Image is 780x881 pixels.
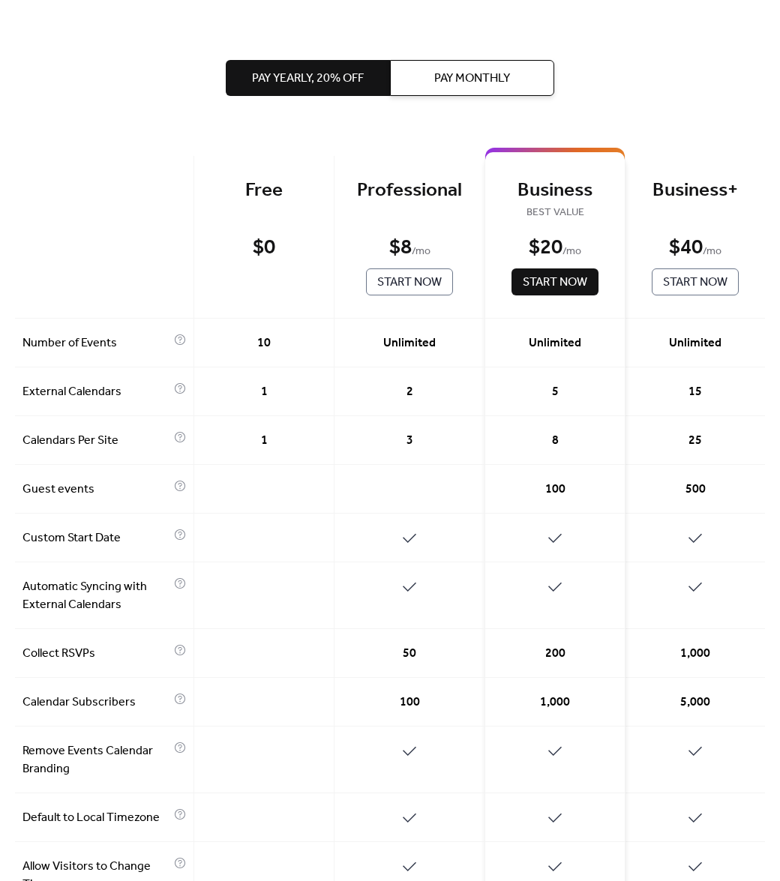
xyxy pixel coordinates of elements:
[552,432,559,450] span: 8
[22,481,170,499] span: Guest events
[680,645,710,663] span: 1,000
[22,694,170,712] span: Calendar Subscribers
[545,481,565,499] span: 100
[389,235,412,261] div: $ 8
[545,645,565,663] span: 200
[669,334,721,352] span: Unlimited
[22,742,170,778] span: Remove Events Calendar Branding
[434,70,510,88] span: Pay Monthly
[390,60,554,96] button: Pay Monthly
[22,809,170,827] span: Default to Local Timezone
[508,204,602,222] span: BEST VALUE
[252,70,364,88] span: Pay Yearly, 20% off
[412,243,430,261] span: / mo
[703,243,721,261] span: / mo
[383,334,436,352] span: Unlimited
[406,432,413,450] span: 3
[357,178,462,203] div: Professional
[261,432,268,450] span: 1
[22,578,170,614] span: Automatic Syncing with External Calendars
[529,235,562,261] div: $ 20
[261,383,268,401] span: 1
[257,334,271,352] span: 10
[366,268,453,295] button: Start Now
[403,645,416,663] span: 50
[523,274,587,292] span: Start Now
[22,432,170,450] span: Calendars Per Site
[685,481,706,499] span: 500
[663,274,727,292] span: Start Now
[562,243,581,261] span: / mo
[22,645,170,663] span: Collect RSVPs
[22,383,170,401] span: External Calendars
[22,529,170,547] span: Custom Start Date
[648,178,742,203] div: Business+
[529,334,581,352] span: Unlimited
[652,268,739,295] button: Start Now
[688,432,702,450] span: 25
[400,694,420,712] span: 100
[406,383,413,401] span: 2
[253,235,275,261] div: $ 0
[22,334,170,352] span: Number of Events
[511,268,598,295] button: Start Now
[669,235,703,261] div: $ 40
[540,694,570,712] span: 1,000
[680,694,710,712] span: 5,000
[377,274,442,292] span: Start Now
[217,178,311,203] div: Free
[552,383,559,401] span: 5
[226,60,390,96] button: Pay Yearly, 20% off
[688,383,702,401] span: 15
[508,178,602,203] div: Business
